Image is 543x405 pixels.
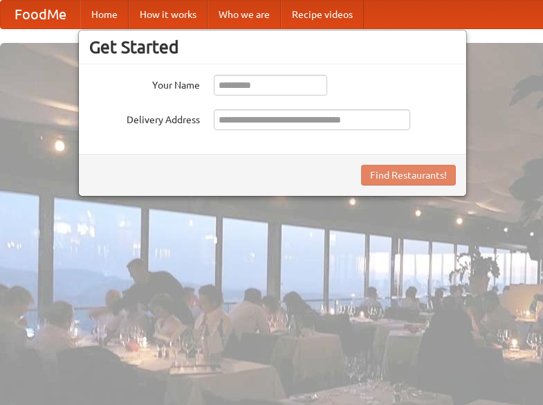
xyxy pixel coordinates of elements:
[129,1,208,28] a: How it works
[89,75,200,92] label: Your Name
[89,109,200,127] label: Delivery Address
[1,1,80,28] a: FoodMe
[361,165,456,186] button: Find Restaurants!
[80,1,129,28] a: Home
[281,1,364,28] a: Recipe videos
[208,1,281,28] a: Who we are
[89,37,456,57] h3: Get Started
